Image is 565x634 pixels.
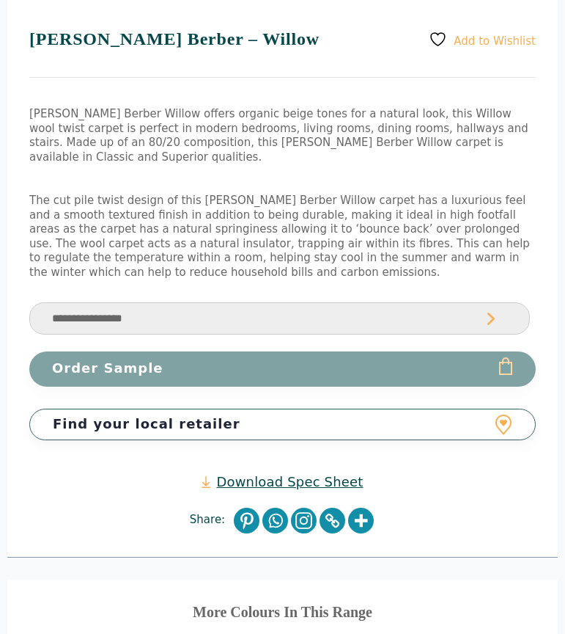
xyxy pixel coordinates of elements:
h3: More Colours In This Range [29,602,536,622]
a: Find your local retailer [29,409,536,440]
a: Whatsapp [262,508,288,533]
span: [PERSON_NAME] Berber Willow offers organic beige tones for a natural look, this Willow wool twist... [29,107,528,164]
button: Order Sample [29,351,536,386]
span: The cut pile twist design of this [PERSON_NAME] Berber Willow carpet has a luxurious feel and a s... [29,194,530,279]
span: Share: [190,513,232,528]
a: More [348,508,374,533]
a: Instagram [291,508,317,533]
h1: [PERSON_NAME] Berber – Willow [29,30,536,78]
a: Pinterest [234,508,259,533]
a: Download Spec Sheet [202,473,363,490]
span: Add to Wishlist [454,34,536,48]
a: Copy Link [320,508,345,533]
a: Add to Wishlist [429,30,536,48]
